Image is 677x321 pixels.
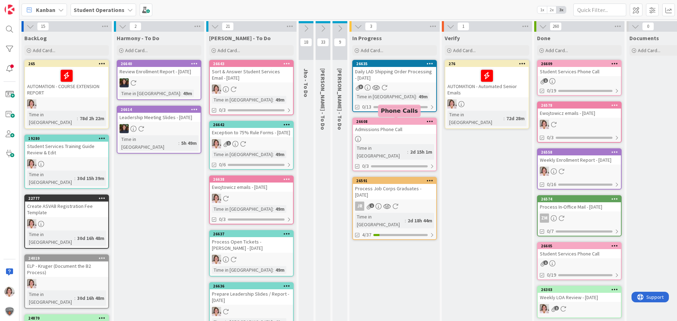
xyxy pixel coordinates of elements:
[25,142,108,157] div: Student Services Training Guide Review & Edit
[210,307,293,316] div: EW
[359,85,363,89] span: 3
[541,287,621,292] div: 26303
[537,242,622,280] a: 26605Student Services Phone Call0/19
[28,256,108,261] div: 24019
[129,22,141,31] span: 2
[538,286,621,302] div: 26303Weekly LOA Review - [DATE]
[212,266,273,274] div: Time in [GEOGRAPHIC_DATA]
[25,219,108,228] div: EW
[117,113,201,122] div: Leadership Meeting Slides - [DATE]
[15,1,32,10] span: Support
[210,61,293,67] div: 26643
[25,279,108,288] div: EW
[537,35,550,42] span: Done
[213,61,293,66] div: 26643
[74,294,75,302] span: :
[538,109,621,118] div: Ewojtowicz emails - [DATE]
[179,139,199,147] div: 5h 49m
[642,22,654,31] span: 0
[25,61,108,67] div: 265
[24,60,109,129] a: 265AUTOMATION - COURSE EXTENSION REPORTEWTime in [GEOGRAPHIC_DATA]:78d 2h 22m
[353,61,436,67] div: 26635
[77,115,78,122] span: :
[300,38,312,47] span: 18
[573,4,626,16] input: Quick Filter...
[334,38,346,47] span: 9
[543,260,548,265] span: 1
[209,121,294,170] a: 26642Exception to 75% Rule Forms - [DATE]EWTime in [GEOGRAPHIC_DATA]:49m0/6
[538,304,621,313] div: EW
[74,234,75,242] span: :
[406,217,434,224] div: 2d 18h 44m
[538,196,621,211] div: 26574Process In-Office Mail - [DATE]
[538,61,621,67] div: 26609
[117,61,201,76] div: 26640Review Enrollment Report - [DATE]
[25,135,108,157] div: 19280Student Services Training Guide Review & Edit
[447,99,457,109] img: EW
[540,304,549,313] img: EW
[537,6,547,13] span: 1x
[210,122,293,128] div: 26642
[538,243,621,258] div: 26605Student Services Phone Call
[319,68,327,130] span: Amanda - To Do
[405,217,406,224] span: :
[25,67,108,97] div: AUTOMATION - COURSE EXTENSION REPORT
[181,89,194,97] div: 49m
[362,231,371,239] span: 4/37
[457,22,469,31] span: 1
[538,214,621,223] div: ZM
[27,290,74,306] div: Time in [GEOGRAPHIC_DATA]
[352,60,437,112] a: 26635Daily LAD Shipping Order Processing - [DATE]Time in [GEOGRAPHIC_DATA]:49m0/13
[120,124,129,133] img: HS
[75,234,106,242] div: 30d 16h 48m
[219,161,226,168] span: 0/6
[537,195,622,236] a: 26574Process In-Office Mail - [DATE]ZM0/7
[541,243,621,248] div: 26605
[212,307,221,316] img: EW
[353,202,436,211] div: JR
[505,115,526,122] div: 72d 28m
[212,96,273,104] div: Time in [GEOGRAPHIC_DATA]
[538,102,621,109] div: 26578
[27,219,36,228] img: EW
[355,213,405,228] div: Time in [GEOGRAPHIC_DATA]
[274,150,286,158] div: 49m
[538,167,621,176] div: EW
[27,171,74,186] div: Time in [GEOGRAPHIC_DATA]
[416,93,417,100] span: :
[638,47,660,54] span: Add Card...
[445,99,529,109] div: EW
[117,106,201,122] div: 26614Leadership Meeting Slides - [DATE]
[210,194,293,203] div: EW
[541,61,621,66] div: 26609
[538,67,621,76] div: Student Services Phone Call
[273,96,274,104] span: :
[352,177,437,240] a: 26591Process Job Corps Graduates - [DATE]JRTime in [GEOGRAPHIC_DATA]:2d 18h 44m4/37
[356,119,436,124] div: 26608
[27,111,77,126] div: Time in [GEOGRAPHIC_DATA]
[274,96,286,104] div: 49m
[210,237,293,253] div: Process Open Tickets - [PERSON_NAME] - [DATE]
[447,111,504,126] div: Time in [GEOGRAPHIC_DATA]
[117,61,201,67] div: 26640
[352,35,382,42] span: In Progress
[538,102,621,118] div: 26578Ewojtowicz emails - [DATE]
[212,85,221,94] img: EW
[28,136,108,141] div: 19280
[210,231,293,237] div: 26637
[541,103,621,108] div: 26578
[75,294,106,302] div: 30d 16h 48m
[273,205,274,213] span: :
[407,148,408,156] span: :
[25,135,108,142] div: 19280
[547,6,556,13] span: 2x
[28,196,108,201] div: 22777
[538,196,621,202] div: 26574
[117,60,201,100] a: 26640Review Enrollment Report - [DATE]HSTime in [GEOGRAPHIC_DATA]:49m
[547,87,556,94] span: 0/19
[75,174,106,182] div: 30d 15h 39m
[36,6,55,14] span: Kanban
[121,107,201,112] div: 26614
[117,106,201,154] a: 26614Leadership Meeting Slides - [DATE]HSTime in [GEOGRAPHIC_DATA]:5h 49m
[27,159,36,168] img: EW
